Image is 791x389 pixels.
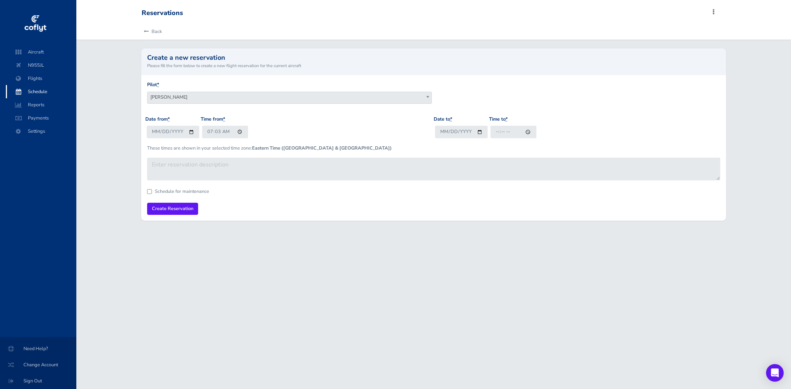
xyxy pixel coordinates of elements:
[147,62,720,69] small: Please fill the form below to create a new flight reservation for the current aircraft
[506,116,508,122] abbr: required
[157,81,159,88] abbr: required
[13,45,69,59] span: Aircraft
[147,54,720,61] h2: Create a new reservation
[147,92,431,102] span: Anthony L. Kiggins
[9,374,68,388] span: Sign Out
[13,59,69,72] span: N955JL
[142,9,183,17] div: Reservations
[23,13,47,35] img: coflyt logo
[9,358,68,371] span: Change Account
[489,115,508,123] label: Time to
[223,116,225,122] abbr: required
[766,364,784,382] div: Open Intercom Messenger
[142,23,162,40] a: Back
[434,115,452,123] label: Date to
[13,72,69,85] span: Flights
[147,203,198,215] input: Create Reservation
[147,144,720,152] p: These times are shown in your selected time zone:
[13,98,69,111] span: Reports
[13,125,69,138] span: Settings
[145,115,170,123] label: Date from
[13,85,69,98] span: Schedule
[450,116,452,122] abbr: required
[201,115,225,123] label: Time from
[13,111,69,125] span: Payments
[168,116,170,122] abbr: required
[147,81,159,89] label: Pilot
[155,189,209,194] label: Schedule for maintenance
[252,145,392,151] b: Eastern Time ([GEOGRAPHIC_DATA] & [GEOGRAPHIC_DATA])
[147,92,432,104] span: Anthony L. Kiggins
[9,342,68,355] span: Need Help?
